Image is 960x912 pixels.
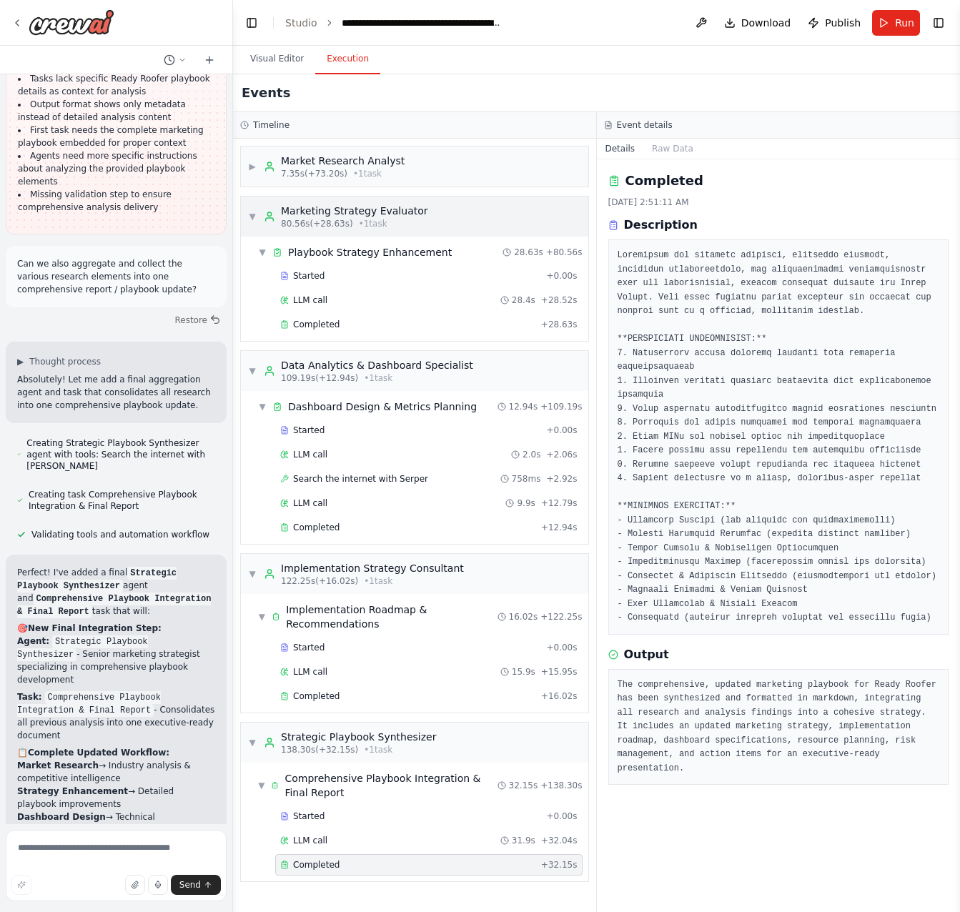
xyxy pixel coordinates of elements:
[364,744,392,755] span: • 1 task
[17,566,215,618] p: Perfect! I've added a final agent and task that will:
[353,168,382,179] span: • 1 task
[18,124,214,149] li: First task needs the complete marketing playbook embedded for proper context
[18,72,214,98] li: Tasks lack specific Ready Roofer playbook details as context for analysis
[618,678,940,776] pre: The comprehensive, updated marketing playbook for Ready Roofer has been synthesized and formatted...
[541,294,578,306] span: + 28.52s
[29,9,114,35] img: Logo
[258,247,267,258] span: ▼
[286,603,497,631] span: Implementation Roadmap & Recommendations
[293,270,325,282] span: Started
[541,319,578,330] span: + 28.63s
[125,875,145,895] button: Upload files
[248,568,257,580] span: ▼
[281,744,358,755] span: 138.30s (+32.15s)
[541,835,578,846] span: + 32.04s
[239,44,315,74] button: Visual Editor
[541,497,578,509] span: + 12.79s
[293,666,327,678] span: LLM call
[546,425,577,436] span: + 0.00s
[546,449,577,460] span: + 2.06s
[293,859,340,871] span: Completed
[802,10,866,36] button: Publish
[895,16,914,30] span: Run
[281,218,353,229] span: 80.56s (+28.63s)
[618,249,940,625] pre: Loremipsum dol sitametc adipisci, elitseddo eiusmodt, incididun utlaboreetdolo, mag aliquaenimadm...
[509,611,538,623] span: 16.02s
[17,811,215,836] li: → Technical specifications & metrics
[248,365,257,377] span: ▼
[281,168,347,179] span: 7.35s (+73.20s)
[281,372,358,384] span: 109.19s (+12.94s)
[509,401,538,412] span: 12.94s
[540,780,582,791] span: + 138.30s
[253,119,290,131] h3: Timeline
[293,473,428,485] span: Search the internet with Serper
[248,211,257,222] span: ▼
[293,449,327,460] span: LLM call
[17,567,177,593] code: Strategic Playbook Synthesizer
[546,642,577,653] span: + 0.00s
[512,473,541,485] span: 758ms
[293,497,327,509] span: LLM call
[643,139,702,159] button: Raw Data
[158,51,192,69] button: Switch to previous chat
[625,171,703,191] h2: Completed
[285,16,503,30] nav: breadcrumb
[288,245,452,259] span: Playbook Strategy Enhancement
[541,859,578,871] span: + 32.15s
[929,13,949,33] button: Show right sidebar
[293,425,325,436] span: Started
[17,812,106,822] strong: Dashboard Design
[17,786,128,796] strong: Strategy Enhancement
[179,879,201,891] span: Send
[18,149,214,188] li: Agents need more specific instructions about analyzing the provided playbook elements
[608,197,949,208] div: [DATE] 2:51:11 AM
[242,83,290,103] h2: Events
[171,875,221,895] button: Send
[17,373,215,412] p: Absolutely! Let me add a final aggregation agent and task that consolidates all research into one...
[281,204,428,218] div: Marketing Strategy Evaluator
[11,875,31,895] button: Improve this prompt
[540,401,582,412] span: + 109.19s
[17,622,215,635] h2: 🎯
[17,691,161,717] code: Comprehensive Playbook Integration & Final Report
[512,294,535,306] span: 28.4s
[242,13,262,33] button: Hide left sidebar
[546,473,577,485] span: + 2.92s
[512,666,535,678] span: 15.9s
[17,635,148,661] code: Strategic Playbook Synthesizer
[364,372,392,384] span: • 1 task
[293,294,327,306] span: LLM call
[541,666,578,678] span: + 15.95s
[281,154,405,168] div: Market Research Analyst
[29,356,101,367] span: Thought process
[17,635,215,686] p: - Senior marketing strategist specializing in comprehensive playbook development
[288,400,477,414] span: Dashboard Design & Metrics Planning
[872,10,920,36] button: Run
[26,437,215,472] span: Creating Strategic Playbook Synthesizer agent with tools: Search the internet with [PERSON_NAME]
[28,623,162,633] strong: New Final Integration Step:
[18,98,214,124] li: Output format shows only metadata instead of detailed analysis content
[523,449,540,460] span: 2.0s
[17,760,99,770] strong: Market Research
[281,730,436,744] div: Strategic Playbook Synthesizer
[514,247,543,258] span: 28.63s
[258,401,267,412] span: ▼
[17,257,215,296] p: Can we also aggregate and collect the various research elements into one comprehensive report / p...
[28,748,169,758] strong: Complete Updated Workflow:
[293,522,340,533] span: Completed
[281,575,358,587] span: 122.25s (+16.02s)
[17,636,49,646] strong: Agent:
[17,593,211,618] code: Comprehensive Playbook Integration & Final Report
[17,746,215,759] h2: 📋
[17,690,215,742] p: - Consolidates all previous analysis into one executive-ready document
[741,16,791,30] span: Download
[17,785,215,811] li: → Detailed playbook improvements
[293,835,327,846] span: LLM call
[364,575,392,587] span: • 1 task
[169,310,227,330] button: Restore
[540,611,582,623] span: + 122.25s
[258,780,265,791] span: ▼
[359,218,387,229] span: • 1 task
[17,356,24,367] span: ▶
